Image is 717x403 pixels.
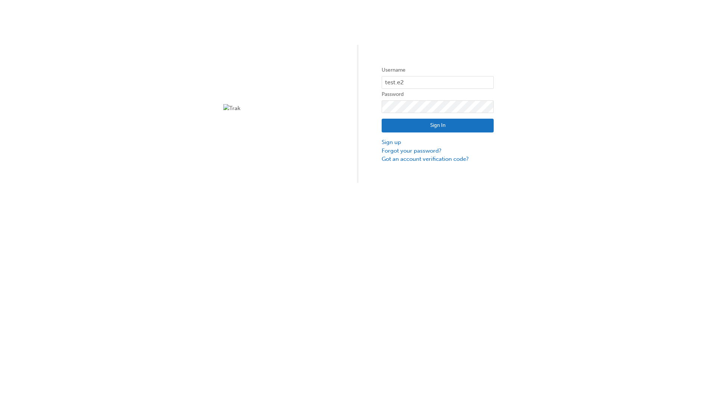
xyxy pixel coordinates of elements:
[382,66,494,75] label: Username
[382,119,494,133] button: Sign In
[382,147,494,155] a: Forgot your password?
[382,90,494,99] label: Password
[382,155,494,163] a: Got an account verification code?
[382,76,494,89] input: Username
[223,104,335,113] img: Trak
[382,138,494,147] a: Sign up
